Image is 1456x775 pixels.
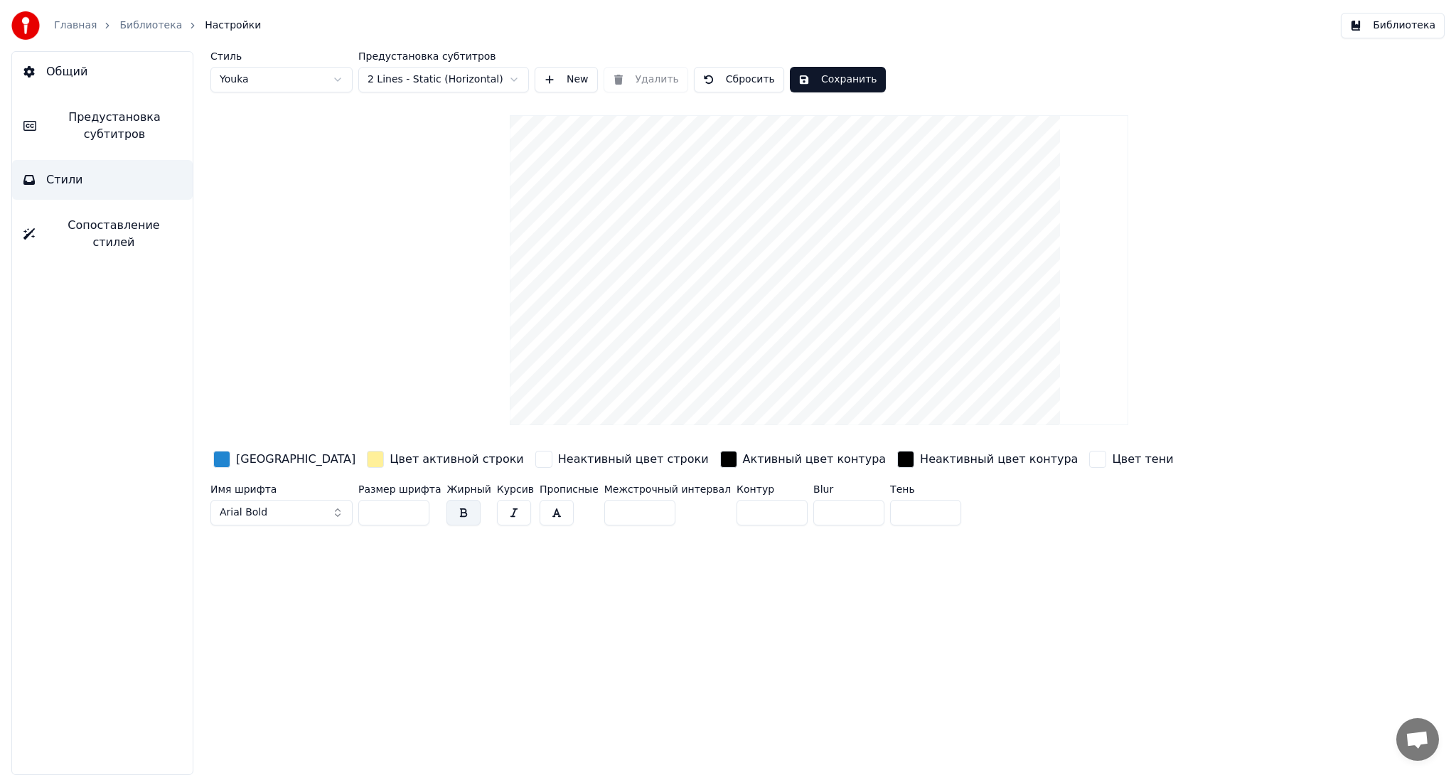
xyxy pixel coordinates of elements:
[390,451,524,468] div: Цвет активной строки
[364,448,527,471] button: Цвет активной строки
[46,63,87,80] span: Общий
[210,448,358,471] button: [GEOGRAPHIC_DATA]
[11,11,40,40] img: youka
[358,51,529,61] label: Предустановка субтитров
[1086,448,1176,471] button: Цвет тени
[535,67,598,92] button: New
[790,67,886,92] button: Сохранить
[737,484,808,494] label: Контур
[12,52,193,92] button: Общий
[54,18,97,33] a: Главная
[1112,451,1173,468] div: Цвет тени
[46,217,181,251] span: Сопоставление стилей
[558,451,709,468] div: Неактивный цвет строки
[12,205,193,262] button: Сопоставление стилей
[12,160,193,200] button: Стили
[497,484,534,494] label: Курсив
[813,484,884,494] label: Blur
[210,484,353,494] label: Имя шрифта
[236,451,355,468] div: [GEOGRAPHIC_DATA]
[54,18,261,33] nav: breadcrumb
[48,109,181,143] span: Предустановка субтитров
[1341,13,1445,38] button: Библиотека
[210,51,353,61] label: Стиль
[894,448,1081,471] button: Неактивный цвет контура
[717,448,889,471] button: Активный цвет контура
[205,18,261,33] span: Настройки
[12,97,193,154] button: Предустановка субтитров
[743,451,887,468] div: Активный цвет контура
[890,484,961,494] label: Тень
[446,484,491,494] label: Жирный
[358,484,441,494] label: Размер шрифта
[920,451,1078,468] div: Неактивный цвет контура
[119,18,182,33] a: Библиотека
[540,484,599,494] label: Прописные
[46,171,83,188] span: Стили
[1396,718,1439,761] div: Открытый чат
[220,506,267,520] span: Arial Bold
[694,67,784,92] button: Сбросить
[604,484,731,494] label: Межстрочный интервал
[532,448,712,471] button: Неактивный цвет строки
